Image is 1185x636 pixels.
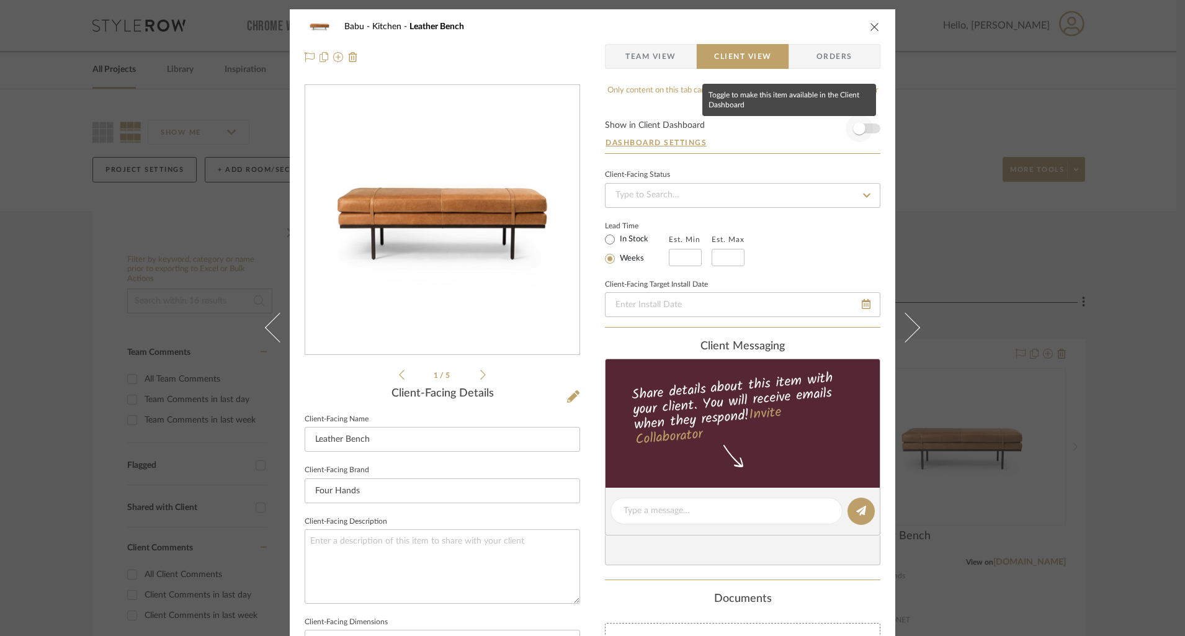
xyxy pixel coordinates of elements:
[605,183,880,208] input: Type to Search…
[305,427,580,452] input: Enter Client-Facing Item Name
[617,253,644,264] label: Weeks
[344,22,372,31] span: Babu
[372,22,409,31] span: Kitchen
[604,367,882,450] div: Share details about this item with your client. You will receive emails when they respond!
[605,593,880,606] div: Documents
[605,220,669,231] label: Lead Time
[305,478,580,503] input: Enter Client-Facing Brand
[305,416,369,423] label: Client-Facing Name
[305,387,580,401] div: Client-Facing Details
[305,467,369,473] label: Client-Facing Brand
[605,292,880,317] input: Enter Install Date
[440,372,445,379] span: /
[605,84,880,109] div: Only content on this tab can share to Dashboard. Click eyeball icon to show or hide.
[869,21,880,32] button: close
[617,234,648,245] label: In Stock
[605,340,880,354] div: client Messaging
[305,619,388,625] label: Client-Facing Dimensions
[445,372,452,379] span: 5
[605,282,708,288] label: Client-Facing Target Install Date
[305,14,334,39] img: eff3f148-0104-43dd-8496-b15d0631917d_48x40.jpg
[305,519,387,525] label: Client-Facing Description
[308,86,577,355] img: eff3f148-0104-43dd-8496-b15d0631917d_436x436.jpg
[714,44,771,69] span: Client View
[669,235,700,244] label: Est. Min
[348,52,358,62] img: Remove from project
[712,235,745,244] label: Est. Max
[605,137,707,148] button: Dashboard Settings
[625,44,676,69] span: Team View
[434,372,440,379] span: 1
[305,86,579,355] div: 0
[409,22,464,31] span: Leather Bench
[803,44,866,69] span: Orders
[605,172,670,178] div: Client-Facing Status
[605,231,669,266] mat-radio-group: Select item type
